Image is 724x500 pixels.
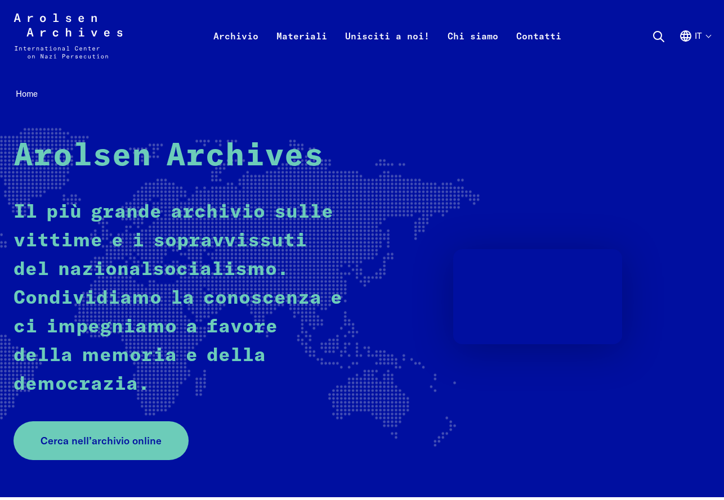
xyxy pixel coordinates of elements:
[14,141,324,172] strong: Arolsen Archives
[267,27,336,72] a: Materiali
[204,13,570,58] nav: Primaria
[204,27,267,72] a: Archivio
[16,88,38,99] span: Home
[14,85,710,102] nav: Breadcrumb
[14,421,189,460] a: Cerca nell’archivio online
[439,27,507,72] a: Chi siamo
[679,29,710,70] button: Italiano, selezione lingua
[41,433,162,448] span: Cerca nell’archivio online
[14,198,342,399] p: Il più grande archivio sulle vittime e i sopravvissuti del nazionalsocialismo. Condividiamo la co...
[336,27,439,72] a: Unisciti a noi!
[507,27,570,72] a: Contatti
